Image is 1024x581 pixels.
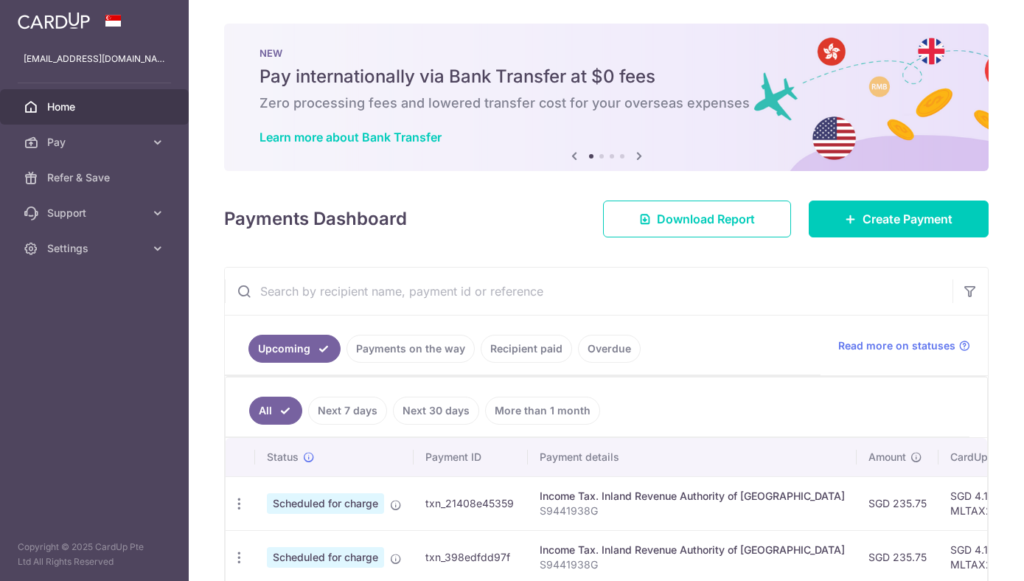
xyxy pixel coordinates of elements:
span: Status [267,450,299,465]
p: S9441938G [540,504,845,518]
span: Create Payment [863,210,952,228]
h6: Zero processing fees and lowered transfer cost for your overseas expenses [260,94,953,112]
h4: Payments Dashboard [224,206,407,232]
p: S9441938G [540,557,845,572]
span: Refer & Save [47,170,144,185]
a: Next 7 days [308,397,387,425]
td: SGD 235.75 [857,476,938,530]
span: Support [47,206,144,220]
span: Scheduled for charge [267,547,384,568]
a: Upcoming [248,335,341,363]
a: Overdue [578,335,641,363]
a: All [249,397,302,425]
span: Scheduled for charge [267,493,384,514]
p: [EMAIL_ADDRESS][DOMAIN_NAME] [24,52,165,66]
h5: Pay internationally via Bank Transfer at $0 fees [260,65,953,88]
img: CardUp [18,12,90,29]
span: Amount [868,450,906,465]
span: CardUp fee [950,450,1006,465]
div: Income Tax. Inland Revenue Authority of [GEOGRAPHIC_DATA] [540,489,845,504]
span: Read more on statuses [838,338,955,353]
span: Home [47,100,144,114]
span: Download Report [657,210,755,228]
a: Recipient paid [481,335,572,363]
span: Settings [47,241,144,256]
td: txn_21408e45359 [414,476,528,530]
th: Payment details [528,438,857,476]
a: Payments on the way [346,335,475,363]
img: Bank transfer banner [224,24,989,171]
a: Next 30 days [393,397,479,425]
a: Read more on statuses [838,338,970,353]
p: NEW [260,47,953,59]
a: More than 1 month [485,397,600,425]
span: Pay [47,135,144,150]
input: Search by recipient name, payment id or reference [225,268,952,315]
div: Income Tax. Inland Revenue Authority of [GEOGRAPHIC_DATA] [540,543,845,557]
a: Create Payment [809,201,989,237]
a: Learn more about Bank Transfer [260,130,442,145]
a: Download Report [603,201,791,237]
th: Payment ID [414,438,528,476]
